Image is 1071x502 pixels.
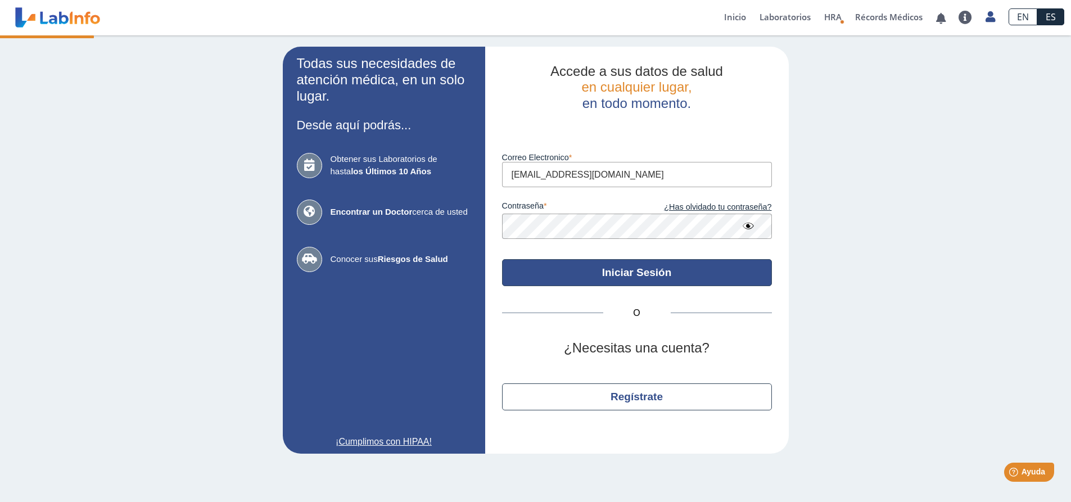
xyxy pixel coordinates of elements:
[502,340,772,356] h2: ¿Necesitas una cuenta?
[1037,8,1064,25] a: ES
[581,79,692,94] span: en cualquier lugar,
[582,96,691,111] span: en todo momento.
[331,253,471,266] span: Conocer sus
[297,435,471,449] a: ¡Cumplimos con HIPAA!
[502,153,772,162] label: Correo Electronico
[1009,8,1037,25] a: EN
[351,166,431,176] b: los Últimos 10 Años
[603,306,671,320] span: O
[297,118,471,132] h3: Desde aquí podrás...
[637,201,772,214] a: ¿Has olvidado tu contraseña?
[502,201,637,214] label: contraseña
[331,207,413,216] b: Encontrar un Doctor
[824,11,842,22] span: HRA
[331,206,471,219] span: cerca de usted
[502,383,772,410] button: Regístrate
[502,259,772,286] button: Iniciar Sesión
[297,56,471,104] h2: Todas sus necesidades de atención médica, en un solo lugar.
[331,153,471,178] span: Obtener sus Laboratorios de hasta
[550,64,723,79] span: Accede a sus datos de salud
[378,254,448,264] b: Riesgos de Salud
[971,458,1059,490] iframe: Help widget launcher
